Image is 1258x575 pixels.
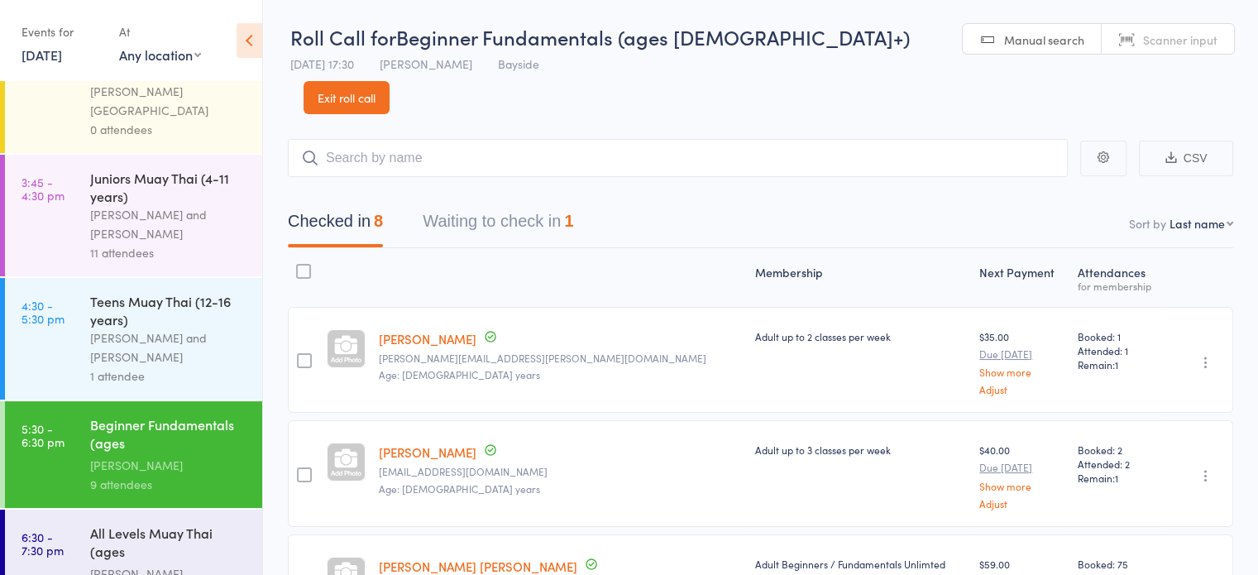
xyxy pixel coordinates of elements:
div: 0 attendees [90,120,248,139]
a: [PERSON_NAME] [379,443,476,461]
time: 4:30 - 5:30 pm [22,299,65,325]
button: Checked in8 [288,204,383,247]
div: Beginner Fundamentals (ages [DEMOGRAPHIC_DATA]+) [90,415,248,456]
span: Age: [DEMOGRAPHIC_DATA] years [379,482,540,496]
span: 1 [1114,471,1117,485]
div: Last name [1170,215,1225,232]
a: Exit roll call [304,81,390,114]
a: 4:30 -5:30 pmTeens Muay Thai (12-16 years)[PERSON_NAME] and [PERSON_NAME]1 attendee [5,278,262,400]
div: [PERSON_NAME] and [PERSON_NAME] [90,328,248,367]
span: Roll Call for [290,23,396,50]
div: 8 [374,212,383,230]
span: Booked: 75 [1077,557,1160,571]
div: 1 [564,212,573,230]
div: 9 attendees [90,475,248,494]
span: Remain: [1077,471,1160,485]
div: Teens Muay Thai (12-16 years) [90,292,248,328]
div: All Levels Muay Thai (ages [DEMOGRAPHIC_DATA]+) [90,524,248,564]
time: 5:30 - 6:30 pm [22,422,65,448]
small: Due [DATE] [979,462,1064,473]
input: Search by name [288,139,1068,177]
div: Events for [22,18,103,46]
div: [PERSON_NAME] [90,456,248,475]
span: 1 [1114,357,1117,371]
a: 3:45 -4:30 pmJuniors Muay Thai (4-11 years)[PERSON_NAME] and [PERSON_NAME]11 attendees [5,155,262,276]
div: $35.00 [979,329,1064,395]
span: Booked: 1 [1077,329,1160,343]
span: Age: [DEMOGRAPHIC_DATA] years [379,367,540,381]
span: Beginner Fundamentals (ages [DEMOGRAPHIC_DATA]+) [396,23,910,50]
div: 1 attendee [90,367,248,386]
time: 6:30 - 7:30 pm [22,530,64,557]
span: Booked: 2 [1077,443,1160,457]
a: [DATE] [22,46,62,64]
label: Sort by [1129,215,1166,232]
a: Show more [979,367,1064,377]
div: for membership [1077,280,1160,291]
div: Adult up to 2 classes per week [755,329,967,343]
time: 3:45 - 4:30 pm [22,175,65,202]
button: Waiting to check in1 [423,204,573,247]
a: [PERSON_NAME] [PERSON_NAME] [379,558,577,575]
div: At [119,18,201,46]
span: Scanner input [1143,31,1217,48]
div: Atten­dances [1070,256,1166,299]
a: [PERSON_NAME] [379,330,476,347]
div: Adult up to 3 classes per week [755,443,967,457]
span: Manual search [1004,31,1084,48]
a: 9:00 -10:00 amMuay Thai Fitness (14yrs & adults)[PERSON_NAME][GEOGRAPHIC_DATA]0 attendees [5,31,262,153]
span: Attended: 1 [1077,343,1160,357]
button: CSV [1139,141,1233,176]
span: Bayside [498,55,539,72]
div: Adult Beginners / Fundamentals Unlimted [755,557,967,571]
small: bowen.tina@bigpond.com [379,352,742,364]
small: mattduffy1305@gmail.com [379,466,742,477]
div: $40.00 [979,443,1064,508]
span: Attended: 2 [1077,457,1160,471]
span: [DATE] 17:30 [290,55,354,72]
a: Show more [979,481,1064,491]
span: [PERSON_NAME] [380,55,472,72]
span: Remain: [1077,357,1160,371]
small: Due [DATE] [979,348,1064,360]
div: 11 attendees [90,243,248,262]
a: Adjust [979,498,1064,509]
a: 5:30 -6:30 pmBeginner Fundamentals (ages [DEMOGRAPHIC_DATA]+)[PERSON_NAME]9 attendees [5,401,262,508]
div: Membership [749,256,973,299]
div: Juniors Muay Thai (4-11 years) [90,169,248,205]
div: Any location [119,46,201,64]
div: Next Payment [973,256,1070,299]
div: [PERSON_NAME][GEOGRAPHIC_DATA] [90,82,248,120]
a: Adjust [979,384,1064,395]
div: [PERSON_NAME] and [PERSON_NAME] [90,205,248,243]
